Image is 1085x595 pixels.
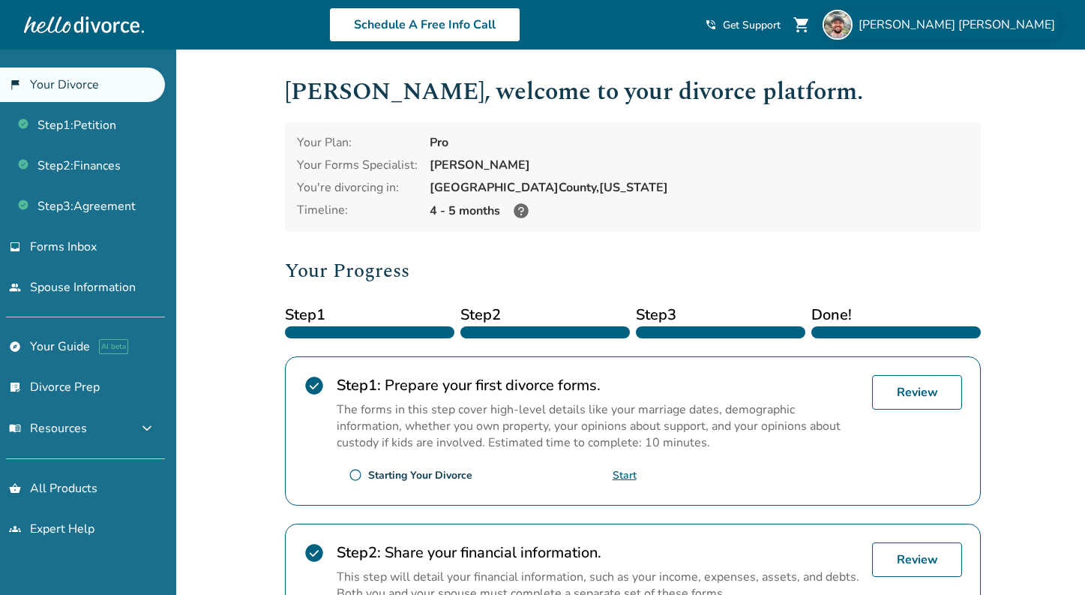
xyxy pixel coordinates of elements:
[9,422,21,434] span: menu_book
[368,468,472,482] div: Starting Your Divorce
[793,16,811,34] span: shopping_cart
[9,241,21,253] span: inbox
[9,523,21,535] span: groups
[430,202,969,220] div: 4 - 5 months
[297,179,418,196] div: You're divorcing in:
[9,420,87,437] span: Resources
[337,542,381,563] strong: Step 2 :
[460,304,630,326] span: Step 2
[349,468,362,482] span: radio_button_unchecked
[705,18,781,32] a: phone_in_talkGet Support
[329,8,520,42] a: Schedule A Free Info Call
[872,542,962,577] a: Review
[285,74,981,110] h1: [PERSON_NAME] , welcome to your divorce platform.
[9,381,21,393] span: list_alt_check
[297,202,418,220] div: Timeline:
[705,19,717,31] span: phone_in_talk
[9,482,21,494] span: shopping_basket
[1010,523,1085,595] iframe: Chat Widget
[99,339,128,354] span: AI beta
[723,18,781,32] span: Get Support
[304,542,325,563] span: check_circle
[859,17,1061,33] span: [PERSON_NAME] [PERSON_NAME]
[823,10,853,40] img: Alex Johnson
[636,304,805,326] span: Step 3
[613,468,637,482] a: Start
[811,304,981,326] span: Done!
[304,375,325,396] span: check_circle
[9,79,21,91] span: flag_2
[9,281,21,293] span: people
[337,375,381,395] strong: Step 1 :
[337,401,860,451] p: The forms in this step cover high-level details like your marriage dates, demographic information...
[297,134,418,151] div: Your Plan:
[430,179,969,196] div: [GEOGRAPHIC_DATA] County, [US_STATE]
[30,239,97,255] span: Forms Inbox
[872,375,962,410] a: Review
[337,542,860,563] h2: Share your financial information.
[337,375,860,395] h2: Prepare your first divorce forms.
[138,419,156,437] span: expand_more
[430,157,969,173] div: [PERSON_NAME]
[9,341,21,353] span: explore
[297,157,418,173] div: Your Forms Specialist:
[285,304,454,326] span: Step 1
[285,256,981,286] h2: Your Progress
[430,134,969,151] div: Pro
